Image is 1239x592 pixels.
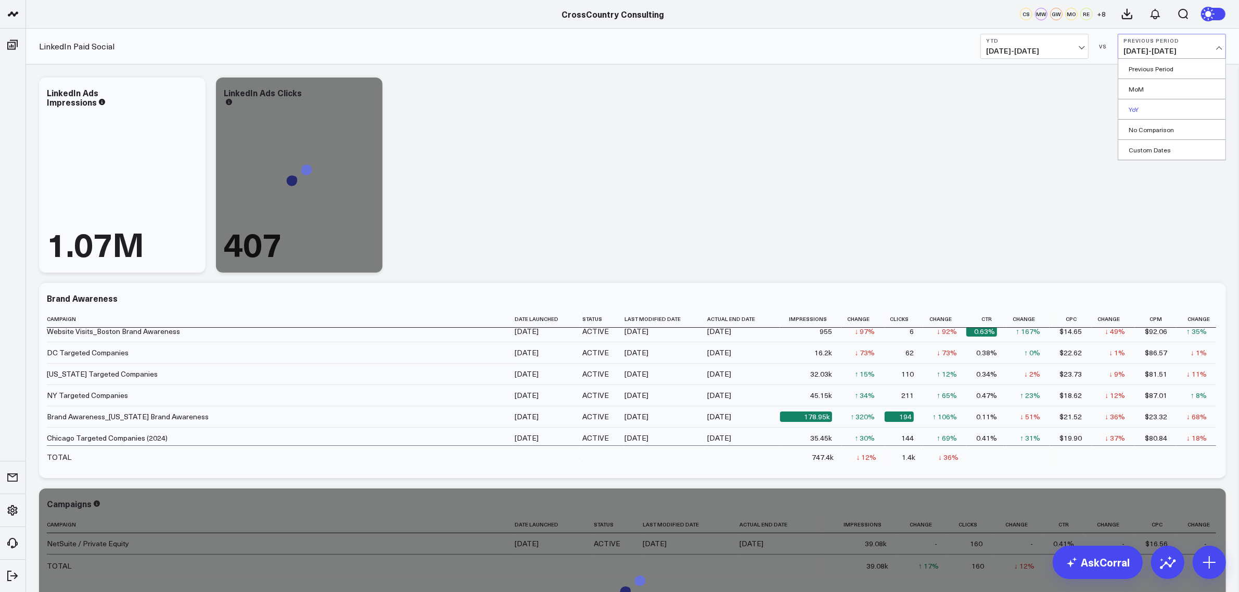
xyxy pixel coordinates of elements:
[1118,79,1225,99] a: MoM
[1186,433,1207,443] div: ↓ 18%
[1053,538,1074,549] div: 0.41%
[935,538,937,549] div: -
[1060,433,1082,443] div: $19.90
[1060,369,1082,379] div: $23.73
[1065,8,1078,20] div: MO
[707,326,731,337] div: [DATE]
[515,311,583,328] th: Date Launched
[1050,8,1063,20] div: GW
[1204,538,1207,549] div: -
[1014,561,1034,571] div: ↓ 12%
[515,516,594,533] th: Date Launched
[47,227,144,260] div: 1.07M
[896,516,947,533] th: Change
[624,390,648,401] div: [DATE]
[976,390,997,401] div: 0.47%
[47,433,168,443] div: Chicago Targeted Companies (2024)
[976,369,997,379] div: 0.34%
[855,390,875,401] div: ↑ 34%
[515,390,539,401] div: [DATE]
[624,326,648,337] div: [DATE]
[1186,369,1207,379] div: ↓ 11%
[47,561,71,571] div: TOTAL
[937,433,957,443] div: ↑ 69%
[1024,369,1040,379] div: ↓ 2%
[851,411,875,422] div: ↑ 320%
[47,498,92,509] div: Campaigns
[824,516,896,533] th: Impressions
[865,538,887,549] div: 39.08k
[901,433,914,443] div: 144
[739,516,825,533] th: Actual End Date
[583,311,625,328] th: Status
[841,311,885,328] th: Change
[855,369,875,379] div: ↑ 15%
[1094,43,1113,49] div: VS
[1042,516,1083,533] th: Ctr
[583,326,609,337] div: ACTIVE
[515,411,539,422] div: [DATE]
[47,452,71,462] div: TOTAL
[910,326,914,337] div: 6
[515,369,539,379] div: [DATE]
[583,348,609,358] div: ACTIVE
[47,87,98,108] div: LinkedIn Ads Impressions
[643,516,739,533] th: Last Modified Date
[47,311,515,328] th: Campaign
[855,433,875,443] div: ↑ 30%
[624,369,648,379] div: [DATE]
[1118,140,1225,160] a: Custom Dates
[1050,311,1092,328] th: Cpc
[47,538,129,549] div: NetSuite / Private Equity
[583,369,609,379] div: ACTIVE
[583,433,609,443] div: ACTIVE
[812,452,834,462] div: 747.4k
[515,326,539,337] div: [DATE]
[1186,326,1207,337] div: ↑ 35%
[992,516,1042,533] th: Change
[780,311,841,328] th: Impressions
[1145,411,1167,422] div: $23.32
[1118,34,1226,59] button: Previous Period[DATE]-[DATE]
[224,227,282,260] div: 407
[980,34,1089,59] button: YTD[DATE]-[DATE]
[810,390,832,401] div: 45.15k
[47,292,118,304] div: Brand Awareness
[1145,433,1167,443] div: $80.84
[1123,47,1220,55] span: [DATE] - [DATE]
[47,411,209,422] div: Brand Awareness_[US_STATE] Brand Awareness
[643,538,667,549] div: [DATE]
[976,411,997,422] div: 0.11%
[986,47,1083,55] span: [DATE] - [DATE]
[1080,8,1093,20] div: RE
[966,311,1006,328] th: Ctr
[810,433,832,443] div: 35.45k
[1177,516,1216,533] th: Change
[820,326,832,337] div: 955
[986,37,1083,44] b: YTD
[933,411,957,422] div: ↑ 106%
[1105,326,1126,337] div: ↓ 49%
[1105,433,1126,443] div: ↓ 37%
[1053,546,1143,579] a: AskCorral
[1145,348,1167,358] div: $86.57
[976,348,997,358] div: 0.38%
[855,326,875,337] div: ↓ 97%
[1097,10,1106,18] span: + 8
[814,348,832,358] div: 16.2k
[970,538,982,549] div: 160
[937,369,957,379] div: ↑ 12%
[780,411,832,422] div: 178.95k
[885,411,914,422] div: 194
[1118,120,1225,139] a: No Comparison
[1122,538,1125,549] div: -
[1145,369,1167,379] div: $81.51
[624,411,648,422] div: [DATE]
[47,390,128,401] div: NY Targeted Companies
[1118,59,1225,79] a: Previous Period
[810,369,832,379] div: 32.03k
[1092,311,1135,328] th: Change
[1145,326,1167,337] div: $92.06
[937,348,957,358] div: ↓ 73%
[1191,348,1207,358] div: ↓ 1%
